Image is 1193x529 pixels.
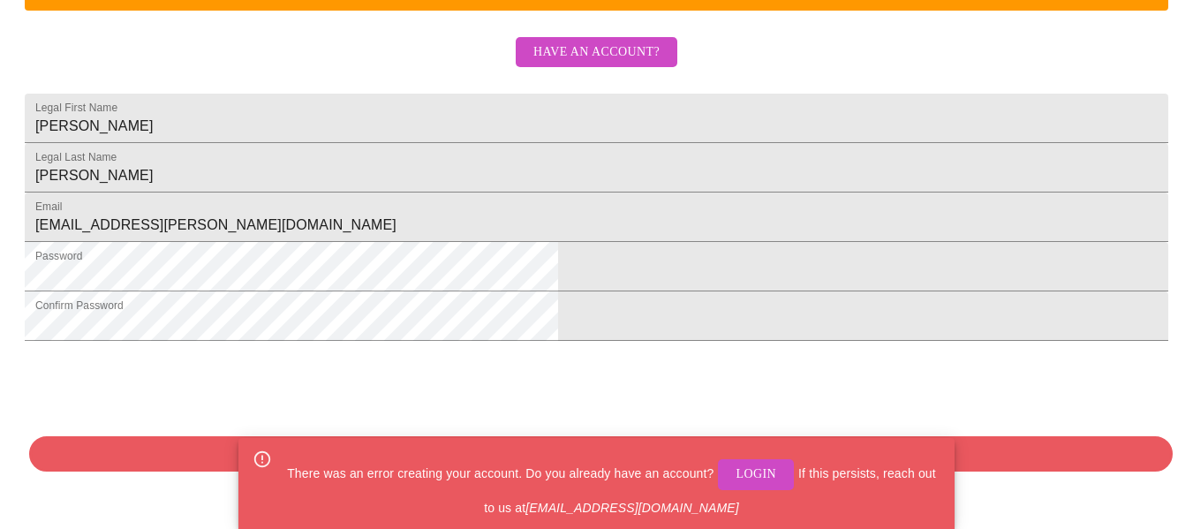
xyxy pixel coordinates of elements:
[736,464,776,486] span: Login
[714,466,798,480] a: Login
[511,57,682,72] a: Have an account?
[516,37,677,68] button: Have an account?
[525,501,738,515] em: [EMAIL_ADDRESS][DOMAIN_NAME]
[718,459,794,490] button: Login
[533,42,660,64] span: Have an account?
[283,443,940,524] div: There was an error creating your account. Do you already have an account? If this persists, reach...
[25,350,293,419] iframe: reCAPTCHA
